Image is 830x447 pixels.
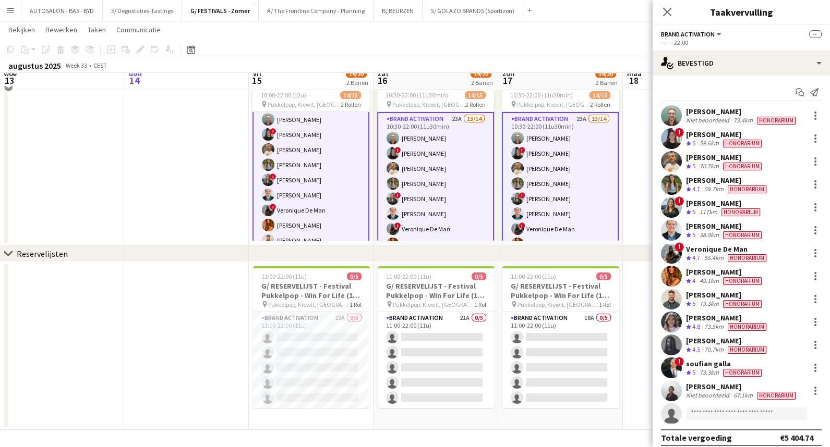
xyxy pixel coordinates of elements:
div: [PERSON_NAME] [686,267,764,277]
span: 14/15 [590,91,610,99]
div: 11:00-22:00 (11u)0/5G/ RESERVELIJST - Festival Pukkelpop - Win For Life (15-17/8) Pukkelpop, Kiew... [378,266,495,408]
span: Honorarium [723,140,762,147]
div: 10:30-22:00 (11u30min)14/15 Pukkelpop, Kiewit, [GEOGRAPHIC_DATA]2 RollenBrand Activation23A13/141... [502,87,619,241]
span: 4.8 [692,322,700,330]
div: 73.5km [702,322,726,331]
span: 5 [692,208,695,216]
span: Pukkelpop, Kiewit, [GEOGRAPHIC_DATA] [517,101,590,108]
span: 11:00-22:00 (11u) [511,272,556,280]
span: Honorarium [757,117,796,125]
div: Totale vergoeding [661,432,732,443]
span: Honorarium [728,185,766,193]
span: 4.5 [692,345,700,353]
span: ! [675,357,684,366]
div: 73.4km [731,116,755,125]
div: 117km [697,208,719,217]
button: S/ GOLAZO BRANDS (Sportizon) [423,1,523,21]
span: Bewerken [45,25,77,34]
span: ! [519,147,525,153]
div: [PERSON_NAME] [686,107,798,116]
span: zat [378,69,389,78]
div: Medewerker heeft andere verloning dan de standaardverloning voor deze functie [726,322,768,331]
div: Bevestigd [653,51,830,76]
div: 70.7km [702,345,726,354]
div: 67.1km [731,391,755,400]
div: 59.6km [697,139,721,148]
span: 2 Rollen [341,101,361,108]
span: 15 [251,74,261,86]
span: maa [627,69,642,78]
div: [PERSON_NAME] [686,290,764,300]
span: Taken [88,25,106,34]
span: Honorarium [723,163,762,170]
span: Honorarium [723,300,762,308]
h3: Taakvervulling [653,5,830,19]
div: [PERSON_NAME] [686,313,768,322]
div: [PERSON_NAME] [686,153,764,162]
div: 70.7km [697,162,721,171]
div: CEST [93,61,107,69]
span: 1 Rol [350,301,362,308]
span: vri [253,69,261,78]
div: 10:30-22:00 (11u30min)14/15 Pukkelpop, Kiewit, [GEOGRAPHIC_DATA]2 RollenBrand Activation23A13/141... [377,87,494,241]
div: Medewerker heeft andere verloning dan de standaardverloning voor deze functie [721,368,764,377]
span: 2 Rollen [590,101,610,108]
div: 59.7km [702,185,726,194]
a: Communicatie [112,23,165,36]
span: ! [519,192,525,198]
div: Niet beoordeeld [686,391,731,400]
div: augustus 2025 [8,60,61,71]
div: 38.9km [697,231,721,240]
app-card-role: Brand Activation22A0/511:00-22:00 (11u) [253,312,370,408]
div: Medewerker heeft andere verloning dan de standaardverloning voor deze functie [726,345,768,354]
div: 49.1km [697,277,721,285]
span: 5 [692,231,695,239]
span: 16 [376,74,389,86]
h3: G/ RESERVELIJST - Festival Pukkelpop - Win For Life (15-17/8) [253,281,370,300]
span: 5 [692,300,695,307]
div: Medewerker heeft andere verloning dan de standaardverloning voor deze functie [721,162,764,171]
span: zon [502,69,514,78]
app-job-card: 10:00-22:00 (12u)14/15 Pukkelpop, Kiewit, [GEOGRAPHIC_DATA]2 RollenBrand Activation23A13/1410:00-... [252,87,369,241]
span: 4 [692,277,695,284]
span: Honorarium [721,208,760,216]
button: A/ The Frontline Company - Planning [259,1,374,21]
div: Medewerker heeft andere verloning dan de standaardverloning voor deze functie [726,254,768,263]
span: 14/20 [346,70,367,78]
span: 10:30-22:00 (11u30min) [510,91,573,99]
span: Honorarium [723,231,762,239]
span: 14/15 [465,91,486,99]
span: 4.7 [692,185,700,193]
div: Medewerker heeft andere verloning dan de standaardverloning voor deze functie [755,116,798,125]
span: ! [394,222,401,229]
span: 5 [692,162,695,170]
app-job-card: 11:00-22:00 (11u)0/5G/ RESERVELIJST - Festival Pukkelpop - Win For Life (15-17/8) Pukkelpop, Kiew... [502,266,619,408]
span: Pukkelpop, Kiewit, [GEOGRAPHIC_DATA] [268,101,341,108]
app-card-role: Brand Activation23A13/1410:30-22:00 (11u30min)[PERSON_NAME]![PERSON_NAME][PERSON_NAME][PERSON_NAM... [502,112,619,346]
app-card-role: Brand Activation18A0/511:00-22:00 (11u) [502,312,619,408]
div: Medewerker heeft andere verloning dan de standaardverloning voor deze functie [721,300,764,308]
span: Honorarium [728,346,766,354]
div: [PERSON_NAME] [686,198,762,208]
span: 14/20 [595,70,616,78]
div: 2 Banen [471,79,493,86]
span: ! [270,173,276,180]
span: Honorarium [728,323,766,331]
span: Honorarium [723,369,762,377]
div: Medewerker heeft andere verloning dan de standaardverloning voor deze functie [719,208,762,217]
span: ! [394,192,401,198]
span: Week 33 [63,61,89,69]
span: Pukkelpop, Kiewit, [GEOGRAPHIC_DATA] [268,301,350,308]
div: [PERSON_NAME] [686,221,764,231]
span: 1 Rol [599,301,611,308]
span: Communicatie [116,25,161,34]
h3: G/ RESERVELIJST - Festival Pukkelpop - Win For Life (15-17/8) [378,281,495,300]
span: ! [270,204,276,210]
app-card-role: Brand Activation23A13/1410:30-22:00 (11u30min)[PERSON_NAME]![PERSON_NAME][PERSON_NAME][PERSON_NAM... [377,112,494,346]
span: don [128,69,142,78]
span: 13 [2,74,17,86]
div: Reservelijsten [17,249,68,259]
div: 2 Banen [346,79,368,86]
